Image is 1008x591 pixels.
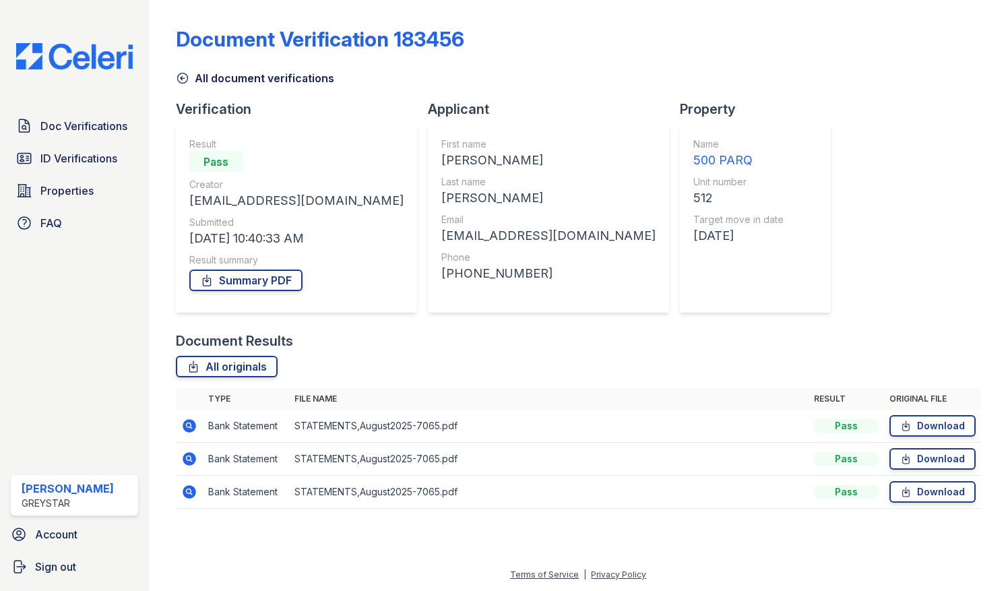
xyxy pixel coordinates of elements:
div: Pass [189,151,243,173]
div: Name [693,137,784,151]
div: [DATE] 10:40:33 AM [189,229,404,248]
div: | [584,569,586,580]
div: Property [680,100,842,119]
th: Type [203,388,289,410]
div: Result [189,137,404,151]
th: Result [809,388,884,410]
a: Account [5,521,144,548]
div: Phone [441,251,656,264]
a: Download [889,415,976,437]
div: Verification [176,100,428,119]
th: Original file [884,388,981,410]
a: ID Verifications [11,145,138,172]
div: [DATE] [693,226,784,245]
a: Download [889,481,976,503]
div: Applicant [428,100,680,119]
div: [EMAIL_ADDRESS][DOMAIN_NAME] [441,226,656,245]
span: FAQ [40,215,62,231]
span: Sign out [35,559,76,575]
div: Submitted [189,216,404,229]
a: Privacy Policy [591,569,646,580]
div: Result summary [189,253,404,267]
a: Terms of Service [510,569,579,580]
a: All originals [176,356,278,377]
div: [PERSON_NAME] [441,151,656,170]
td: STATEMENTS,August2025-7065.pdf [289,443,809,476]
div: Unit number [693,175,784,189]
td: STATEMENTS,August2025-7065.pdf [289,410,809,443]
div: Pass [814,419,879,433]
div: Greystar [22,497,114,510]
td: Bank Statement [203,443,289,476]
div: First name [441,137,656,151]
a: Properties [11,177,138,204]
a: Sign out [5,553,144,580]
td: Bank Statement [203,476,289,509]
td: Bank Statement [203,410,289,443]
a: Summary PDF [189,270,303,291]
th: File name [289,388,809,410]
span: Doc Verifications [40,118,127,134]
div: Last name [441,175,656,189]
a: FAQ [11,210,138,237]
a: Download [889,448,976,470]
span: ID Verifications [40,150,117,166]
div: 512 [693,189,784,208]
div: Document Results [176,332,293,350]
a: All document verifications [176,70,334,86]
div: [EMAIL_ADDRESS][DOMAIN_NAME] [189,191,404,210]
div: [PERSON_NAME] [22,480,114,497]
div: Pass [814,485,879,499]
div: [PERSON_NAME] [441,189,656,208]
div: Pass [814,452,879,466]
span: Account [35,526,77,542]
span: Properties [40,183,94,199]
div: [PHONE_NUMBER] [441,264,656,283]
td: STATEMENTS,August2025-7065.pdf [289,476,809,509]
img: CE_Logo_Blue-a8612792a0a2168367f1c8372b55b34899dd931a85d93a1a3d3e32e68fde9ad4.png [5,43,144,69]
div: Email [441,213,656,226]
div: 500 PARQ [693,151,784,170]
div: Document Verification 183456 [176,27,464,51]
div: Target move in date [693,213,784,226]
a: Name 500 PARQ [693,137,784,170]
div: Creator [189,178,404,191]
a: Doc Verifications [11,113,138,139]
